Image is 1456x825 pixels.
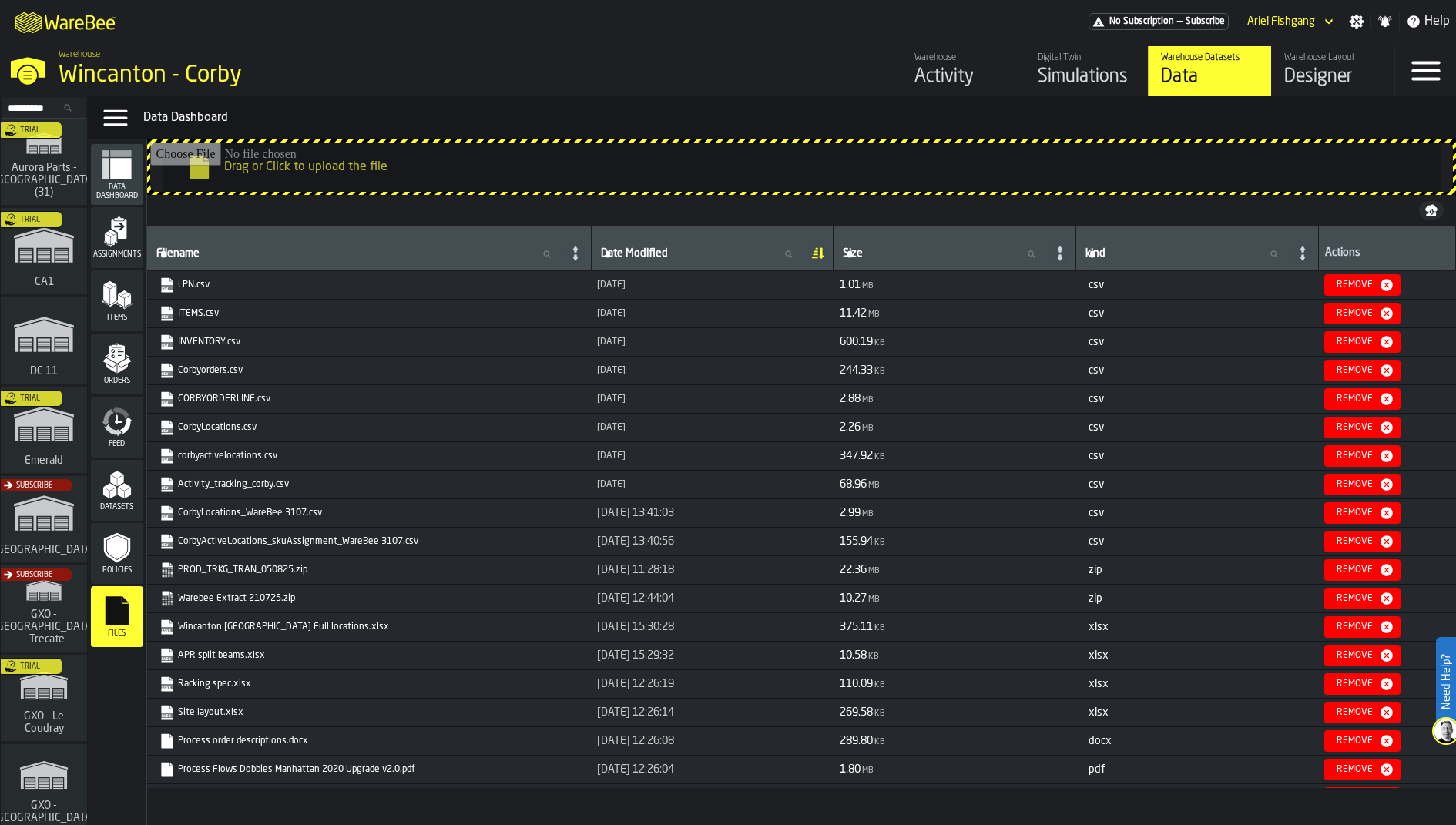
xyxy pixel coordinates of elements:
a: link-to-https://s3.eu-west-1.amazonaws.com/drive.app.warebee.com/ace0e389-6ead-4668-b816-8dc22364... [159,591,576,606]
button: button-Remove [1324,616,1401,638]
li: menu Data Dashboard [91,144,143,206]
span: 2.88 [840,394,861,404]
span: Subscribe [16,571,52,579]
div: Menu Subscription [1089,13,1229,30]
a: link-to-https://s3.eu-west-1.amazonaws.com/drive.app.warebee.com/ace0e389-6ead-4668-b816-8dc22364... [159,363,576,378]
div: Remove [1330,451,1379,461]
span: 11.42 [840,308,867,319]
span: Process Flows Dobbies Manhattan 2020 Upgrade v2.0.pdf [156,759,582,780]
div: Simulations [1038,65,1136,89]
div: Remove [1330,736,1379,746]
span: KB [874,709,885,718]
span: MB [862,510,874,518]
a: link-to-/wh/i/efd9e906-5eb9-41af-aac9-d3e075764b8d/simulations [1,655,87,744]
span: zip [1089,565,1102,575]
span: xlsx [1089,679,1109,689]
button: button-Remove [1324,645,1401,666]
div: Remove [1330,536,1379,547]
input: label [840,244,1048,264]
div: Remove [1330,394,1379,404]
span: Datasets [91,503,143,511]
a: link-to-/wh/i/ace0e389-6ead-4668-b816-8dc22364bb41/pricing/ [1089,13,1229,30]
div: Remove [1330,280,1379,290]
button: button-Remove [1324,559,1401,581]
span: MB [862,282,874,290]
span: [DATE] 11:28:18 [597,564,674,576]
span: [DATE] 15:29:32 [597,649,674,662]
span: Wincanton Corby Full locations.xlsx [156,616,582,638]
span: docx [1089,736,1112,746]
span: 375.11 [840,622,873,632]
a: link-to-/wh/i/b5402f52-ce28-4f27-b3d4-5c6d76174849/simulations [1,476,87,565]
input: label [598,244,806,264]
span: CorbyLocations.csv [156,417,582,438]
span: 2.99 [840,508,861,518]
label: Need Help? [1438,639,1454,725]
span: KB [874,367,885,376]
a: link-to-/wh/i/ace0e389-6ead-4668-b816-8dc22364bb41/simulations [1025,46,1148,96]
span: csv [1089,308,1104,319]
div: Updated: 22/09/2025, 18:03:34 Created: 22/09/2025, 18:03:34 [597,479,827,490]
button: button-Remove [1324,474,1401,495]
div: Warehouse [914,52,1012,63]
a: link-to-https://s3.eu-west-1.amazonaws.com/drive.app.warebee.com/ace0e389-6ead-4668-b816-8dc22364... [159,562,576,578]
div: Updated: 22/09/2025, 18:10:13 Created: 22/09/2025, 18:10:13 [597,422,827,433]
a: link-to-https://s3.eu-west-1.amazonaws.com/drive.app.warebee.com/ace0e389-6ead-4668-b816-8dc22364... [159,277,576,293]
div: Remove [1330,308,1379,319]
span: Racking spec.xlsx [156,673,582,695]
span: label [156,247,200,260]
span: LPN.csv [156,274,582,296]
span: MB [862,396,874,404]
a: link-to-/wh/i/76e2a128-1b54-4d66-80d4-05ae4c277723/simulations [1,208,87,297]
span: Subscribe [1186,16,1225,27]
span: xlsx [1089,650,1109,661]
span: 10.27 [840,593,867,604]
div: Remove [1330,365,1379,376]
a: link-to-https://s3.eu-west-1.amazonaws.com/drive.app.warebee.com/ace0e389-6ead-4668-b816-8dc22364... [159,420,576,435]
a: link-to-https://s3.eu-west-1.amazonaws.com/drive.app.warebee.com/ace0e389-6ead-4668-b816-8dc22364... [159,334,576,350]
button: button-Remove [1324,360,1401,381]
span: [DATE] 12:26:08 [597,735,674,747]
span: [DATE] 15:30:28 [597,621,674,633]
span: 10.58 [840,650,867,661]
span: ITEMS.csv [156,303,582,324]
input: Drag or Click to upload the file [150,143,1453,192]
span: Feed [91,440,143,448]
a: link-to-https://s3.eu-west-1.amazonaws.com/drive.app.warebee.com/ace0e389-6ead-4668-b816-8dc22364... [159,534,576,549]
span: Help [1424,12,1450,31]
div: Remove [1330,565,1379,575]
span: Items [91,314,143,322]
div: Updated: 22/09/2025, 18:11:00 Created: 22/09/2025, 18:11:00 [597,337,827,347]
span: APR split beams.xlsx [156,645,582,666]
span: MB [868,567,880,575]
a: link-to-/wh/i/ace0e389-6ead-4668-b816-8dc22364bb41/designer [1271,46,1394,96]
span: DC 11 [27,365,61,377]
button: button- [1419,201,1444,220]
span: KB [874,681,885,689]
div: Remove [1330,622,1379,632]
span: Activity_tracking_corby.csv [156,474,582,495]
a: link-to-https://s3.eu-west-1.amazonaws.com/drive.app.warebee.com/ace0e389-6ead-4668-b816-8dc22364... [159,391,576,407]
li: menu Items [91,270,143,332]
input: label [153,244,563,264]
span: 347.92 [840,451,873,461]
a: link-to-https://s3.eu-west-1.amazonaws.com/drive.app.warebee.com/ace0e389-6ead-4668-b816-8dc22364... [159,676,576,692]
a: link-to-/wh/i/aa2e4adb-2cd5-4688-aa4a-ec82bcf75d46/simulations [1,119,87,208]
a: link-to-https://s3.eu-west-1.amazonaws.com/drive.app.warebee.com/ace0e389-6ead-4668-b816-8dc22364... [159,705,576,720]
span: Orders [91,377,143,385]
button: button-Remove [1324,303,1401,324]
a: link-to-https://s3.eu-west-1.amazonaws.com/drive.app.warebee.com/ace0e389-6ead-4668-b816-8dc22364... [159,619,576,635]
span: 244.33 [840,365,873,376]
div: Updated: 22/09/2025, 18:10:05 Created: 22/09/2025, 18:10:05 [597,451,827,461]
span: CorbyLocations_WareBee 3107.csv [156,502,582,524]
span: xlsx [1089,622,1109,632]
span: Site layout.xlsx [156,702,582,723]
a: link-to-/wh/i/2e91095d-d0fa-471d-87cf-b9f7f81665fc/simulations [1,297,87,387]
a: link-to-https://s3.eu-west-1.amazonaws.com/drive.app.warebee.com/ace0e389-6ead-4668-b816-8dc22364... [159,448,576,464]
input: label [1082,244,1290,264]
span: KB [868,652,879,661]
span: csv [1089,479,1104,490]
div: Remove [1330,650,1379,661]
span: Process order descriptions.docx [156,730,582,752]
button: button-Remove [1324,331,1401,353]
